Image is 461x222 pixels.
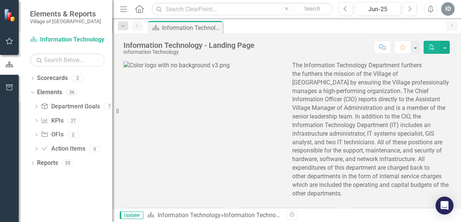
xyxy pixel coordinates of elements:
[37,88,62,97] a: Elements
[158,212,221,219] a: Information Technology
[62,160,74,166] div: 20
[162,23,221,33] div: Information Technology - Landing Page
[30,9,101,18] span: Elements & Reports
[41,130,63,139] a: OFIs
[224,212,328,219] div: Information Technology - Landing Page
[123,49,254,55] div: Information Technology
[71,75,83,81] div: 2
[355,2,401,16] button: Jun-25
[41,102,100,111] a: Department Goals
[89,146,101,152] div: 0
[67,117,79,124] div: 27
[123,61,230,70] img: Color logo with no background v3.png
[120,212,143,219] span: Updater
[441,2,455,16] button: ID
[30,53,105,67] input: Search Below...
[30,36,105,44] a: Information Technology
[66,89,78,96] div: 36
[41,117,63,125] a: KPIs
[67,132,79,138] div: 2
[4,9,17,22] img: ClearPoint Strategy
[304,6,320,12] span: Search
[152,3,333,16] input: Search ClearPoint...
[292,61,450,198] p: The Information Technology Department furthers the furthers the mission of the Village of [GEOGRA...
[37,74,68,83] a: Scorecards
[30,18,101,24] small: Village of [GEOGRAPHIC_DATA]
[294,4,331,14] button: Search
[436,197,454,215] div: Open Intercom Messenger
[123,41,254,49] div: Information Technology - Landing Page
[147,211,281,220] div: »
[104,103,116,110] div: 7
[37,159,58,167] a: Reports
[357,5,398,14] div: Jun-25
[41,145,85,153] a: Action Items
